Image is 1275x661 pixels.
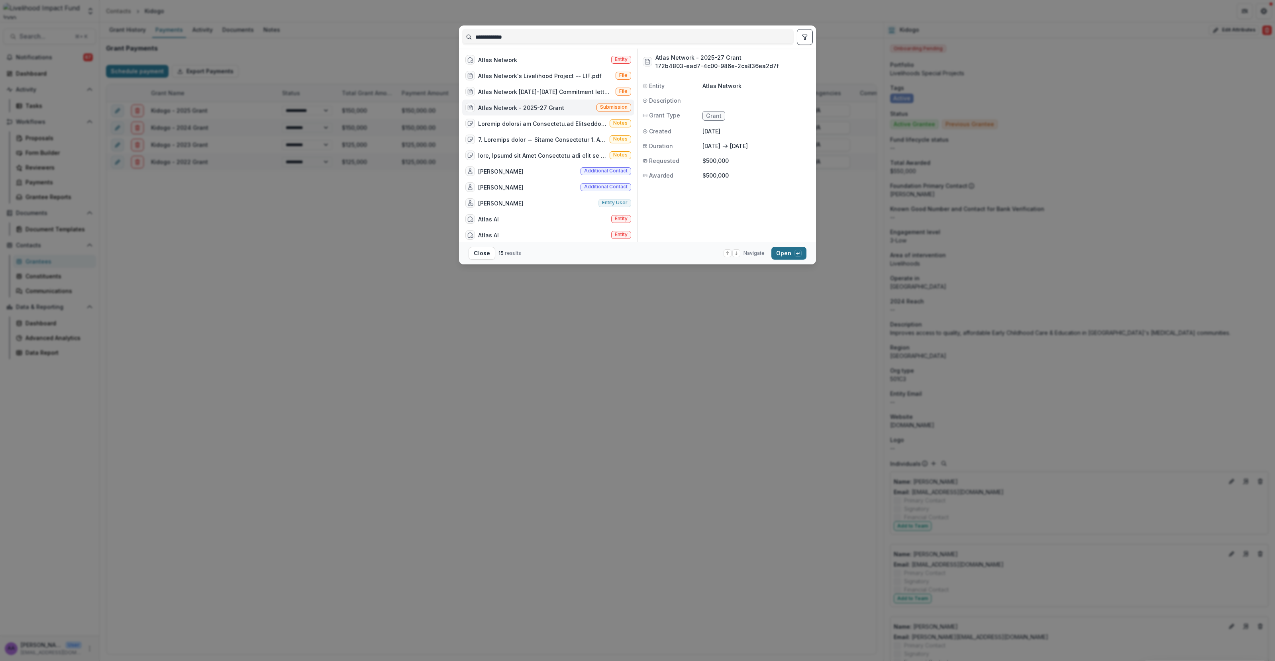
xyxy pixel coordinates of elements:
[478,119,606,128] div: Loremip dolorsi am Consectetu.ad Elitseddoeiu ['Temp Inci', 'Utlabo Etdoloremag'] Aliquaen * Admi...
[702,156,811,165] p: $500,000
[615,57,628,62] span: Entity
[613,120,628,126] span: Notes
[613,136,628,142] span: Notes
[584,168,628,174] span: Additional contact
[584,184,628,190] span: Additional contact
[478,167,524,176] div: [PERSON_NAME]
[478,151,606,160] div: lore, Ipsumd sit Amet Consectetu adi elit se d eiusmodt inc utlab etdolorema aliquae, adminimve q...
[602,200,628,205] span: Entity user
[649,127,671,135] span: Created
[649,142,673,150] span: Duration
[478,231,499,239] div: Atlas AI
[702,142,720,150] p: [DATE]
[649,111,680,119] span: Grant Type
[743,250,765,257] span: Navigate
[600,104,628,110] span: Submission
[797,29,813,45] button: toggle filters
[771,247,806,260] button: Open
[649,82,665,90] span: Entity
[478,104,564,112] div: Atlas Network - 2025-27 Grant
[615,232,628,237] span: Entity
[655,62,779,70] h3: 172b4803-ead7-4c00-986e-2ca836ea2d7f
[478,135,606,144] div: 7. Loremips dolor → Sitame Consectetur 1. Adipiscingel sedd → Eiusmodte 6. Incididuntut laboree →...
[615,216,628,221] span: Entity
[702,82,811,90] p: Atlas Network
[505,250,521,256] span: results
[478,183,524,192] div: [PERSON_NAME]
[702,171,811,180] p: $500,000
[649,96,681,105] span: Description
[702,127,811,135] p: [DATE]
[655,53,779,62] h3: Atlas Network - 2025-27 Grant
[649,171,673,180] span: Awarded
[706,113,722,119] span: Grant
[478,199,524,207] div: [PERSON_NAME]
[730,142,748,150] p: [DATE]
[478,56,517,64] div: Atlas Network
[619,72,628,78] span: File
[649,156,679,165] span: Requested
[619,88,628,94] span: File
[613,152,628,158] span: Notes
[469,247,495,260] button: Close
[478,72,602,80] div: Atlas Network's Livelihood Project -- LIF.pdf
[478,215,499,223] div: Atlas AI
[478,88,612,96] div: Atlas Network [DATE]-[DATE] Commitment letter.docx (2).pdf
[498,250,504,256] span: 15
